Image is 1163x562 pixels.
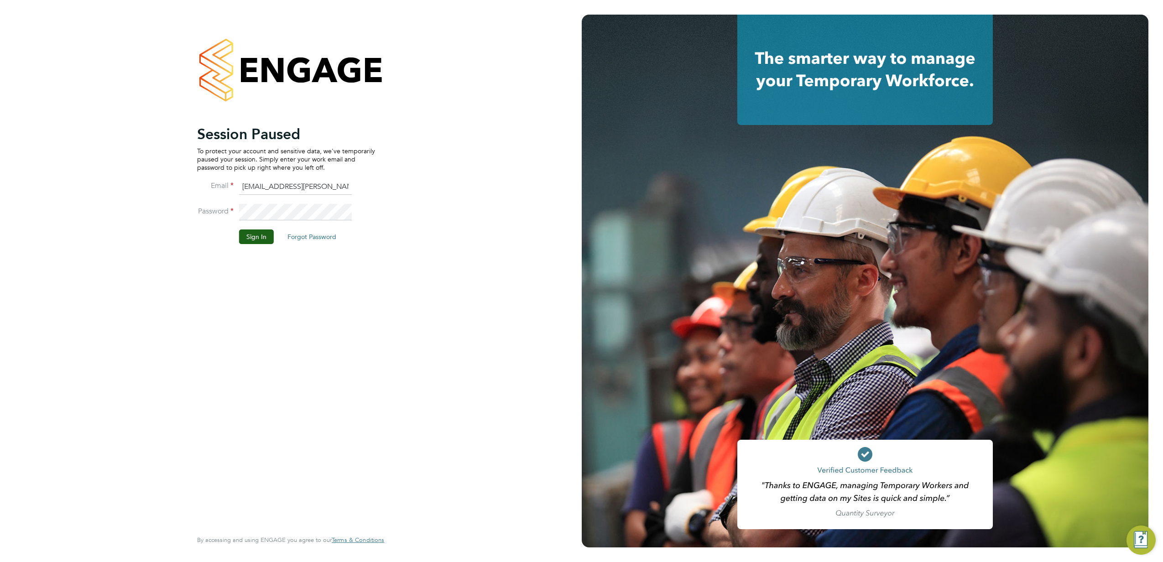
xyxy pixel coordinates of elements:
a: Terms & Conditions [332,536,384,544]
button: Forgot Password [280,229,344,244]
h2: Session Paused [197,125,375,143]
p: To protect your account and sensitive data, we've temporarily paused your session. Simply enter y... [197,147,375,172]
button: Engage Resource Center [1126,526,1156,555]
label: Email [197,181,234,191]
button: Sign In [239,229,274,244]
label: Password [197,207,234,216]
span: By accessing and using ENGAGE you agree to our [197,536,384,544]
input: Enter your work email... [239,179,352,195]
